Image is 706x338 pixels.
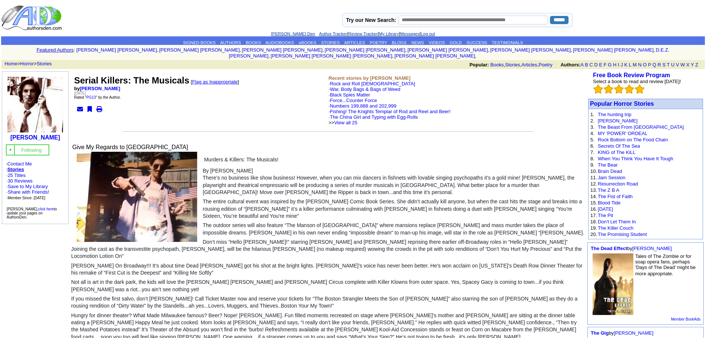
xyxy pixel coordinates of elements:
a: [PERSON_NAME] [PERSON_NAME] [242,47,322,53]
a: SIGNED BOOKS [183,40,216,45]
a: N [638,62,642,68]
p: If you missed the first salvo, don’t [PERSON_NAME]! Call Ticket Master now and reserve your ticke... [71,295,584,310]
a: 25 Titles [8,173,26,178]
a: [PERSON_NAME] [PERSON_NAME] [490,47,571,53]
a: P [648,62,651,68]
label: Try our New Search: [346,17,396,23]
a: When You Think You Have It Tough [598,156,673,161]
font: Give My Regards to [GEOGRAPHIC_DATA] [72,144,188,150]
a: BOOKS [246,40,261,45]
font: [DATE] [74,91,86,95]
a: W [680,62,685,68]
a: D [594,62,597,68]
img: 19424.jpg [593,253,633,315]
font: 14. [590,194,597,199]
a: The Bear [598,162,617,168]
font: 10. [590,168,597,174]
a: SUCCESS [467,40,487,45]
img: bigemptystars.png [635,84,644,94]
font: 4. [590,131,594,136]
a: Log out [421,32,435,36]
font: · [329,103,451,125]
img: 66087.jpg [77,152,197,242]
img: logo_ad.gif [1,5,63,31]
img: 187895.jpg [7,77,63,132]
a: [PERSON_NAME] [PERSON_NAME] [325,47,405,53]
a: T [667,62,670,68]
a: Home [4,61,17,66]
a: [PERSON_NAME] [614,330,653,336]
font: , , , , , , , , , , [76,47,669,59]
a: Force...Counter Force [330,98,377,103]
a: The Fist of Faith [598,194,633,199]
a: Secrets Of The Sea [598,143,640,149]
a: Save to My Library [8,184,48,189]
font: | | | | [271,31,435,36]
a: VIDEOS [429,40,445,45]
b: Recent stories by [PERSON_NAME] [329,75,411,81]
a: ARTICLES [344,40,365,45]
a: POETRY [370,40,387,45]
font: · [329,109,451,125]
a: click here [38,207,54,211]
a: [PERSON_NAME] [PERSON_NAME] [PERSON_NAME] [271,53,392,59]
a: Q [652,62,656,68]
font: by [591,246,672,251]
a: K [624,62,628,68]
img: bigemptystars.png [604,84,613,94]
font: i [241,48,242,52]
img: bigemptystars.png [624,84,634,94]
font: 9. [590,162,594,168]
p: The entire cultural event was inspired by the [PERSON_NAME] Comic Book Series. She didn’t actuall... [71,198,584,220]
a: L [629,62,632,68]
font: 18. [590,219,597,224]
a: Popular Horror Stories [590,101,654,107]
a: TESTIMONIALS [492,40,523,45]
a: [PERSON_NAME] [PERSON_NAME] [159,47,239,53]
a: A [581,62,584,68]
a: Poetry [538,62,553,68]
a: The Killer Couch [598,225,633,231]
a: View all 25 [334,120,358,125]
b: by [74,86,120,91]
a: 30 Reviews [8,178,33,184]
a: Member BookAds [671,317,700,321]
a: [PERSON_NAME] [PERSON_NAME] [573,47,653,53]
a: BLOGS [392,40,407,45]
a: B [585,62,588,68]
a: Free Book Review Program [593,72,670,78]
font: i [324,48,325,52]
a: [PERSON_NAME] Den [271,32,315,36]
a: GOLD [450,40,462,45]
a: Stories [7,167,24,172]
font: 19. [590,225,597,231]
font: by [591,330,653,336]
a: I [618,62,619,68]
font: 17. [590,213,597,218]
font: i [572,48,573,52]
a: U [671,62,674,68]
a: Author Tracker [319,32,347,36]
font: · [329,81,451,125]
p: Don’t miss “Hello [PERSON_NAME]!” starring [PERSON_NAME] and [PERSON_NAME] reprising there earlie... [71,239,584,260]
font: · · [6,173,49,200]
font: 7. [590,150,594,155]
p: By [PERSON_NAME] There’s no business like show business! However, when you can mix dancers in fis... [71,167,584,196]
a: Y [691,62,694,68]
font: 1. [590,112,594,117]
a: The Promising Student [598,232,647,237]
font: [ ] [191,79,239,85]
a: My Library [379,32,399,36]
font: · [329,98,451,125]
a: Rock Bottom on The Food Chain [598,137,668,142]
a: AUTHORS [220,40,241,45]
p: Not all is art in the dark park, the kids will love the [PERSON_NAME] [PERSON_NAME] and [PERSON_N... [71,279,584,293]
a: AUDIOBOOKS [265,40,294,45]
font: 2. [590,118,594,124]
a: [PERSON_NAME] [PERSON_NAME] [407,47,488,53]
font: Rated " " by the Author. [74,95,121,99]
a: Following [21,147,42,153]
font: [PERSON_NAME], to update your pages on AuthorsDen. [7,207,57,219]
